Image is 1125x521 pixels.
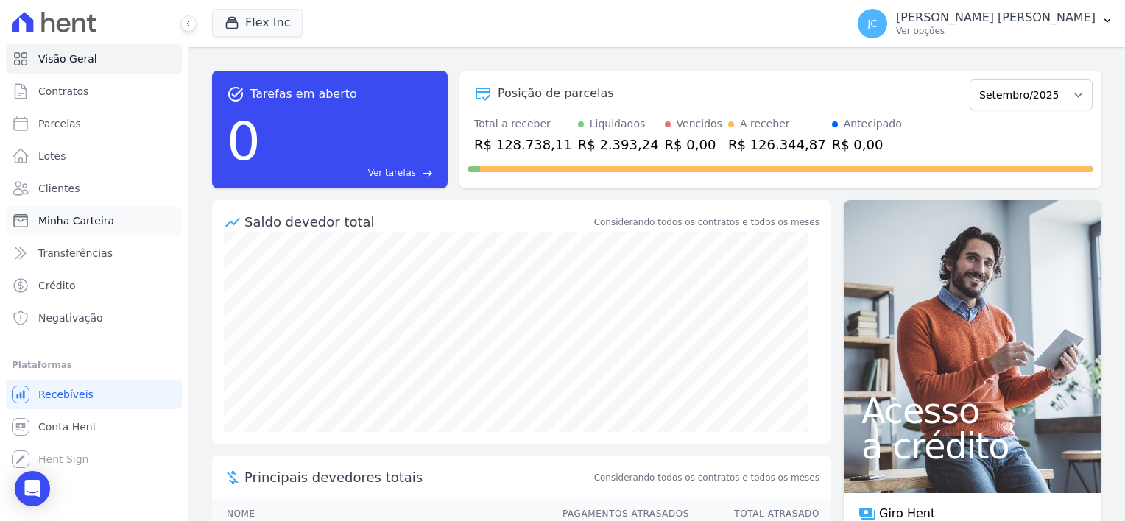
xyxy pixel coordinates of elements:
[896,25,1096,37] p: Ver opções
[267,166,433,180] a: Ver tarefas east
[6,174,182,203] a: Clientes
[12,356,176,374] div: Plataformas
[861,393,1084,428] span: Acesso
[244,212,591,232] div: Saldo devedor total
[38,181,80,196] span: Clientes
[594,471,819,484] span: Considerando todos os contratos e todos os meses
[474,116,572,132] div: Total a receber
[227,103,261,180] div: 0
[38,213,114,228] span: Minha Carteira
[896,10,1096,25] p: [PERSON_NAME] [PERSON_NAME]
[578,135,659,155] div: R$ 2.393,24
[38,84,88,99] span: Contratos
[728,135,826,155] div: R$ 126.344,87
[368,166,416,180] span: Ver tarefas
[6,303,182,333] a: Negativação
[740,116,790,132] div: A receber
[474,135,572,155] div: R$ 128.738,11
[38,246,113,260] span: Transferências
[6,271,182,300] a: Crédito
[832,135,902,155] div: R$ 0,00
[6,141,182,171] a: Lotes
[6,77,182,106] a: Contratos
[38,387,94,402] span: Recebíveis
[6,238,182,268] a: Transferências
[665,135,722,155] div: R$ 0,00
[6,44,182,74] a: Visão Geral
[250,85,357,103] span: Tarefas em aberto
[6,109,182,138] a: Parcelas
[38,419,96,434] span: Conta Hent
[590,116,646,132] div: Liquidados
[422,168,433,179] span: east
[6,206,182,235] a: Minha Carteira
[677,116,722,132] div: Vencidos
[6,412,182,442] a: Conta Hent
[844,116,902,132] div: Antecipado
[38,149,66,163] span: Lotes
[594,216,819,229] div: Considerando todos os contratos e todos os meses
[861,428,1084,464] span: a crédito
[244,467,591,487] span: Principais devedores totais
[38,116,81,131] span: Parcelas
[498,85,614,102] div: Posição de parcelas
[846,3,1125,44] button: JC [PERSON_NAME] [PERSON_NAME] Ver opções
[38,311,103,325] span: Negativação
[6,380,182,409] a: Recebíveis
[15,471,50,506] div: Open Intercom Messenger
[227,85,244,103] span: task_alt
[38,52,97,66] span: Visão Geral
[212,9,303,37] button: Flex Inc
[38,278,76,293] span: Crédito
[867,18,878,29] span: JC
